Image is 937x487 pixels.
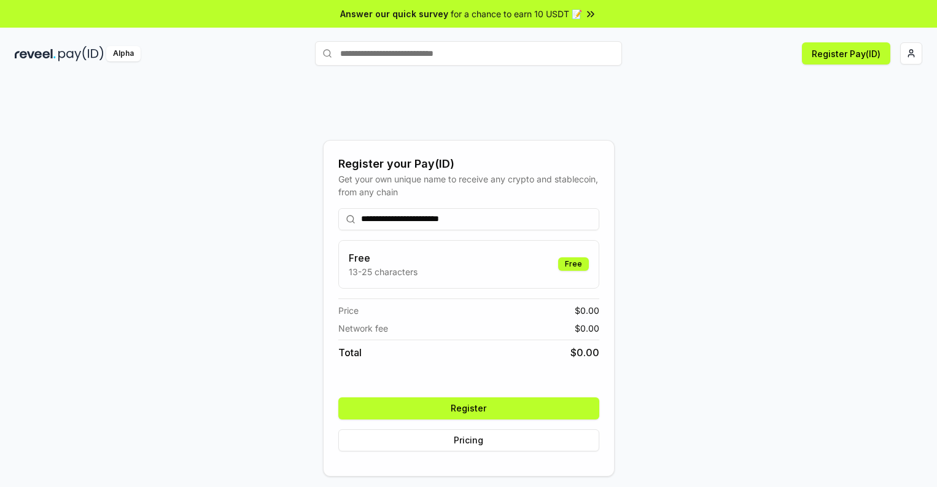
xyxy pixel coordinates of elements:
[338,173,599,198] div: Get your own unique name to receive any crypto and stablecoin, from any chain
[338,304,359,317] span: Price
[15,46,56,61] img: reveel_dark
[802,42,890,64] button: Register Pay(ID)
[349,265,418,278] p: 13-25 characters
[575,322,599,335] span: $ 0.00
[338,429,599,451] button: Pricing
[338,397,599,419] button: Register
[338,345,362,360] span: Total
[349,251,418,265] h3: Free
[558,257,589,271] div: Free
[340,7,448,20] span: Answer our quick survey
[570,345,599,360] span: $ 0.00
[58,46,104,61] img: pay_id
[338,322,388,335] span: Network fee
[106,46,141,61] div: Alpha
[451,7,582,20] span: for a chance to earn 10 USDT 📝
[338,155,599,173] div: Register your Pay(ID)
[575,304,599,317] span: $ 0.00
